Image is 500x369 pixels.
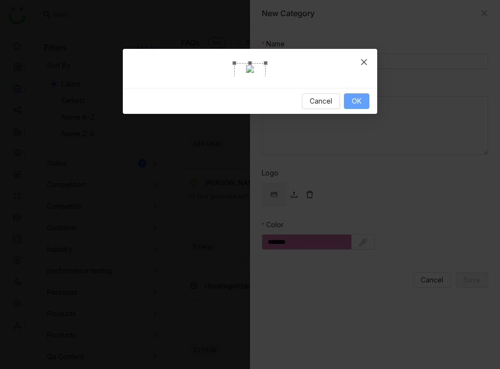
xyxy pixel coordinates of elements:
[234,63,266,94] div: Crop photo
[352,96,362,107] span: OK
[302,93,340,109] button: Cancel
[351,49,377,75] button: Close
[344,93,369,109] button: OK
[310,96,332,107] span: Cancel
